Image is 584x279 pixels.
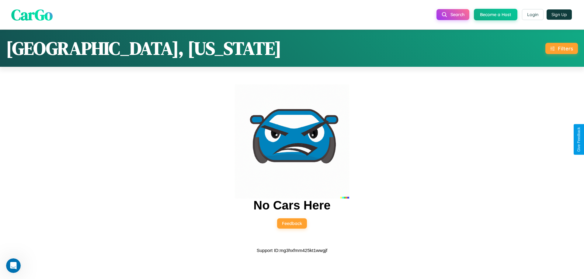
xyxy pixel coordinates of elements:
button: Sign Up [547,9,572,20]
h1: [GEOGRAPHIC_DATA], [US_STATE] [6,36,281,61]
button: Become a Host [474,9,517,20]
button: Login [522,9,544,20]
h2: No Cars Here [253,199,330,212]
p: Support ID: mg3hxfmm425kt1wwgjf [257,246,328,254]
span: CarGo [11,4,53,25]
div: Filters [558,45,573,52]
span: Search [450,12,464,17]
img: car [235,84,349,199]
button: Feedback [277,218,307,229]
button: Search [436,9,469,20]
iframe: Intercom live chat [6,258,21,273]
div: Give Feedback [577,127,581,152]
button: Filters [545,43,578,54]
